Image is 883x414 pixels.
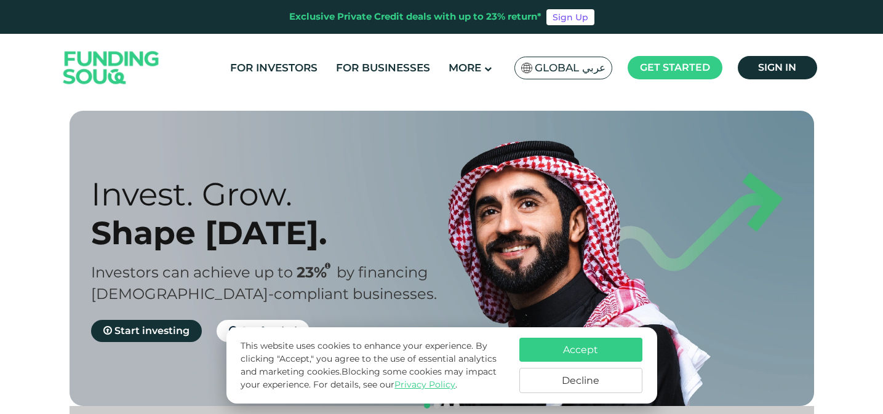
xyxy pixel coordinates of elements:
span: 23% [297,263,337,281]
a: Get funded [217,320,310,342]
div: Exclusive Private Credit deals with up to 23% return* [289,10,541,24]
span: Start investing [114,325,190,336]
span: Blocking some cookies may impact your experience. [241,366,497,390]
span: Get funded [240,325,297,336]
button: Decline [519,368,642,393]
span: Investors can achieve up to [91,263,293,281]
a: Privacy Policy [394,379,455,390]
span: Global عربي [535,61,605,75]
span: For details, see our . [313,379,457,390]
i: 23% IRR (expected) ~ 15% Net yield (expected) [325,263,330,269]
button: navigation [422,400,432,410]
a: For Investors [227,58,321,78]
img: SA Flag [521,63,532,73]
span: More [449,62,481,74]
p: This website uses cookies to enhance your experience. By clicking "Accept," you agree to the use ... [241,340,506,391]
button: Accept [519,338,642,362]
img: Logo [51,37,172,99]
span: Sign in [758,62,796,73]
a: Sign in [738,56,817,79]
button: navigation [442,400,452,410]
button: navigation [452,400,461,410]
button: navigation [432,400,442,410]
a: Start investing [91,320,202,342]
div: Invest. Grow. [91,175,463,213]
a: For Businesses [333,58,433,78]
div: Shape [DATE]. [91,213,463,252]
span: Get started [640,62,710,73]
a: Sign Up [546,9,594,25]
